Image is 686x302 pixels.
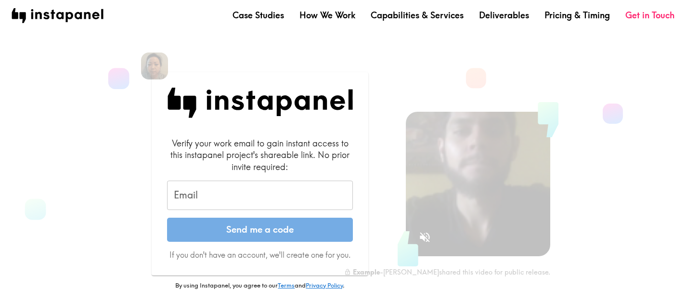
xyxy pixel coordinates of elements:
a: Pricing & Timing [544,9,610,21]
div: - [PERSON_NAME] shared this video for public release. [344,268,550,276]
p: If you don't have an account, we'll create one for you. [167,249,353,260]
img: instapanel [12,8,104,23]
a: Privacy Policy [306,281,343,289]
a: Deliverables [479,9,529,21]
p: By using Instapanel, you agree to our and . [152,281,368,290]
a: How We Work [299,9,355,21]
img: Instapanel [167,88,353,118]
a: Capabilities & Services [371,9,464,21]
b: Example [353,268,380,276]
a: Get in Touch [625,9,674,21]
div: Verify your work email to gain instant access to this instapanel project's shareable link. No pri... [167,137,353,173]
button: Send me a code [167,218,353,242]
a: Terms [278,281,295,289]
button: Sound is off [414,227,435,248]
img: Lisa [141,53,168,79]
a: Case Studies [233,9,284,21]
